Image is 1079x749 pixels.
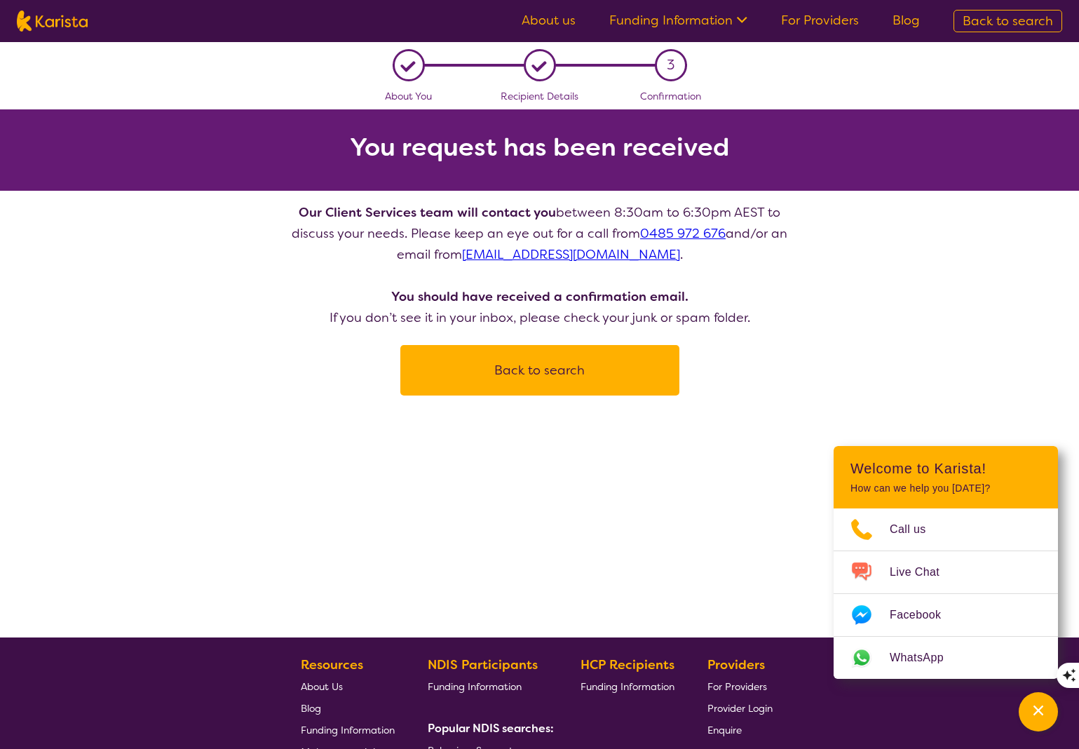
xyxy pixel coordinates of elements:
[890,562,956,583] span: Live Chat
[834,637,1058,679] a: Web link opens in a new tab.
[400,345,679,396] a: Back to search
[954,10,1062,32] a: Back to search
[850,460,1041,477] h2: Welcome to Karista!
[890,605,958,626] span: Facebook
[428,721,554,736] b: Popular NDIS searches:
[301,697,395,719] a: Blog
[428,656,538,673] b: NDIS Participants
[640,90,701,102] span: Confirmation
[707,656,765,673] b: Providers
[385,90,432,102] span: About You
[834,446,1058,679] div: Channel Menu
[834,508,1058,679] ul: Choose channel
[581,675,674,697] a: Funding Information
[299,204,556,221] b: Our Client Services team will contact you
[963,13,1053,29] span: Back to search
[707,697,773,719] a: Provider Login
[391,288,688,305] b: You should have received a confirmation email.
[301,702,321,715] span: Blog
[640,225,726,242] a: 0485 972 676
[707,680,767,693] span: For Providers
[850,483,1041,494] p: How can we help you [DATE]?
[707,675,773,697] a: For Providers
[287,202,792,328] p: between 8:30am to 6:30pm AEST to discuss your needs. Please keep an eye out for a call from and/o...
[428,680,522,693] span: Funding Information
[301,724,395,736] span: Funding Information
[522,12,576,29] a: About us
[581,656,674,673] b: HCP Recipients
[417,349,663,391] button: Back to search
[707,724,742,736] span: Enquire
[462,246,680,263] a: [EMAIL_ADDRESS][DOMAIN_NAME]
[781,12,859,29] a: For Providers
[609,12,747,29] a: Funding Information
[301,680,343,693] span: About Us
[707,702,773,715] span: Provider Login
[890,519,943,540] span: Call us
[667,55,674,76] span: 3
[1019,692,1058,731] button: Channel Menu
[301,719,395,741] a: Funding Information
[581,680,674,693] span: Funding Information
[301,675,395,697] a: About Us
[17,11,88,32] img: Karista logo
[707,719,773,741] a: Enquire
[398,55,419,76] div: L
[428,675,548,697] a: Funding Information
[893,12,920,29] a: Blog
[350,135,730,160] h2: You request has been received
[890,647,961,668] span: WhatsApp
[301,656,363,673] b: Resources
[501,90,578,102] span: Recipient Details
[529,55,550,76] div: L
